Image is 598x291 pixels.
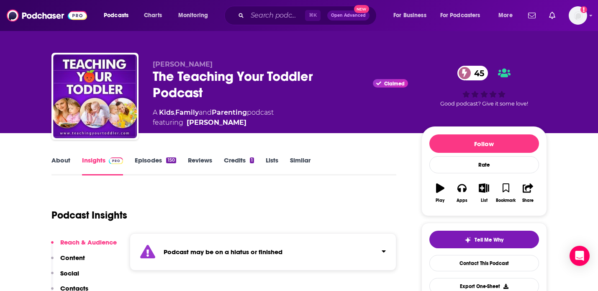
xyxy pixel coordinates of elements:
[224,156,254,175] a: Credits1
[493,9,523,22] button: open menu
[498,10,513,21] span: More
[51,209,127,221] h1: Podcast Insights
[465,237,471,243] img: tell me why sparkle
[53,54,137,138] img: The Teaching Your Toddler Podcast
[327,10,370,21] button: Open AdvancedNew
[175,108,199,116] a: Family
[60,254,85,262] p: Content
[159,108,174,116] a: Kids
[51,238,117,254] button: Reach & Audience
[440,100,528,107] span: Good podcast? Give it some love!
[384,82,405,86] span: Claimed
[199,108,212,116] span: and
[580,6,587,13] svg: Add a profile image
[435,9,493,22] button: open menu
[569,6,587,25] span: Logged in as megcassidy
[466,66,488,80] span: 45
[82,156,123,175] a: InsightsPodchaser Pro
[130,233,397,270] section: Click to expand status details
[457,198,467,203] div: Apps
[51,254,85,269] button: Content
[496,198,516,203] div: Bookmark
[522,198,534,203] div: Share
[429,231,539,248] button: tell me why sparkleTell Me Why
[517,178,539,208] button: Share
[331,13,366,18] span: Open Advanced
[475,237,503,243] span: Tell Me Why
[135,156,176,175] a: Episodes150
[166,157,176,163] div: 150
[247,9,305,22] input: Search podcasts, credits, & more...
[109,157,123,164] img: Podchaser Pro
[139,9,167,22] a: Charts
[250,157,254,163] div: 1
[440,10,480,21] span: For Podcasters
[570,246,590,266] div: Open Intercom Messenger
[429,255,539,271] a: Contact This Podcast
[393,10,426,21] span: For Business
[388,9,437,22] button: open menu
[212,108,247,116] a: Parenting
[473,178,495,208] button: List
[429,156,539,173] div: Rate
[98,9,139,22] button: open menu
[153,118,274,128] span: featuring
[481,198,488,203] div: List
[7,8,87,23] img: Podchaser - Follow, Share and Rate Podcasts
[188,156,212,175] a: Reviews
[290,156,311,175] a: Similar
[525,8,539,23] a: Show notifications dropdown
[51,269,79,285] button: Social
[51,156,70,175] a: About
[354,5,369,13] span: New
[60,238,117,246] p: Reach & Audience
[421,60,547,113] div: 45Good podcast? Give it some love!
[436,198,444,203] div: Play
[495,178,517,208] button: Bookmark
[174,108,175,116] span: ,
[232,6,385,25] div: Search podcasts, credits, & more...
[104,10,128,21] span: Podcasts
[153,60,213,68] span: [PERSON_NAME]
[429,134,539,153] button: Follow
[569,6,587,25] button: Show profile menu
[187,118,246,128] a: Marijo Tinlin
[266,156,278,175] a: Lists
[305,10,321,21] span: ⌘ K
[172,9,219,22] button: open menu
[429,178,451,208] button: Play
[457,66,488,80] a: 45
[178,10,208,21] span: Monitoring
[451,178,473,208] button: Apps
[144,10,162,21] span: Charts
[153,108,274,128] div: A podcast
[569,6,587,25] img: User Profile
[60,269,79,277] p: Social
[164,248,282,256] strong: Podcast may be on a hiatus or finished
[546,8,559,23] a: Show notifications dropdown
